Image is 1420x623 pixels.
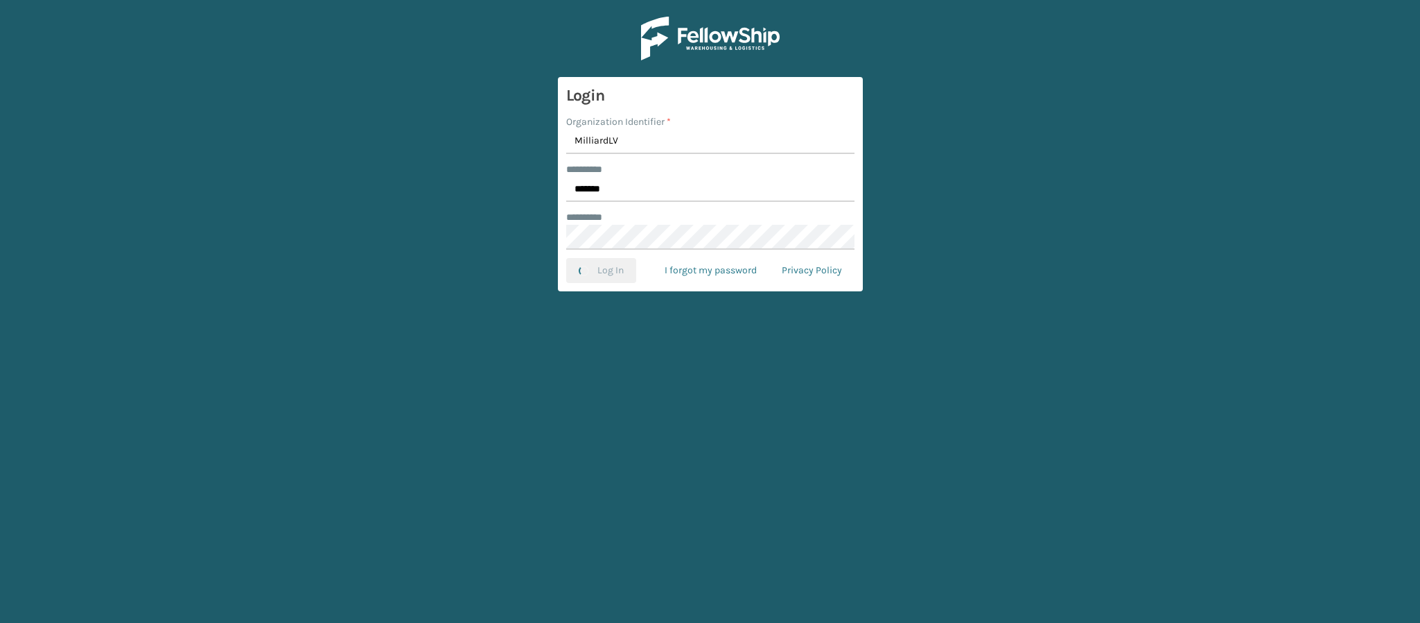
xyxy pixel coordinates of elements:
[566,114,671,129] label: Organization Identifier
[566,85,854,106] h3: Login
[641,17,780,60] img: Logo
[652,258,769,283] a: I forgot my password
[566,258,636,283] button: Log In
[769,258,854,283] a: Privacy Policy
